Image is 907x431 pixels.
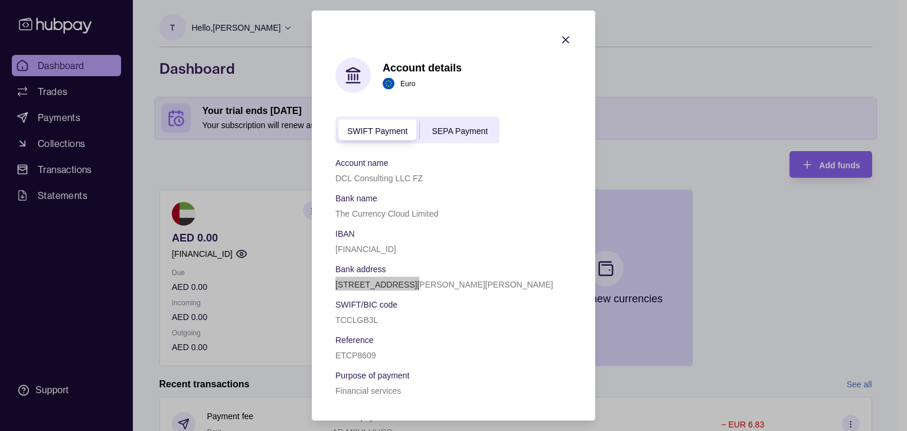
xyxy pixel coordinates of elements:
p: [FINANCIAL_ID] [335,244,396,254]
p: Bank address [335,265,386,274]
p: TCCLGB3L [335,315,378,325]
img: eu [383,77,394,89]
span: SWIFT Payment [347,126,407,135]
p: SWIFT/BIC code [335,300,397,309]
p: IBAN [335,229,355,239]
p: The Currency Cloud Limited [335,209,438,218]
p: Bank name [335,194,377,203]
p: Reference [335,335,374,345]
h1: Account details [383,61,462,74]
p: Euro [400,77,415,90]
p: Financial services [335,386,401,396]
p: ETCP8609 [335,351,376,360]
span: SEPA Payment [432,126,488,135]
div: accountIndex [335,117,500,143]
p: [STREET_ADDRESS][PERSON_NAME][PERSON_NAME] [335,280,553,289]
p: Account name [335,158,389,168]
p: DCL Consulting LLC FZ [335,174,423,183]
p: Purpose of payment [335,371,409,380]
